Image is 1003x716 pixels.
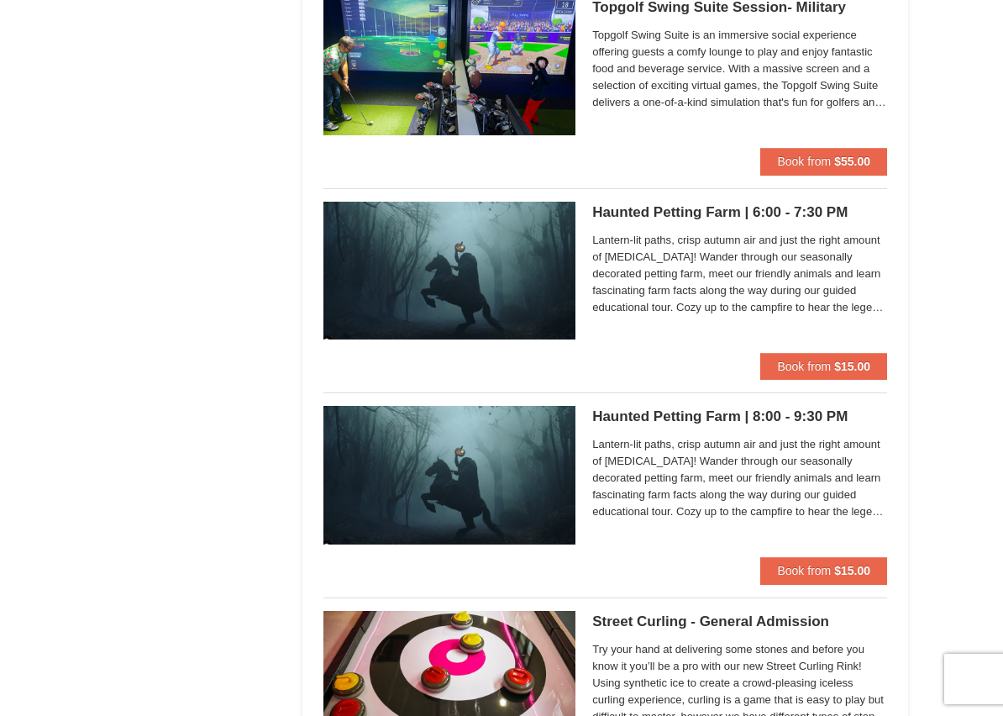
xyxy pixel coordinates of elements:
img: 21584748-82-4788bf0f.jpg [323,202,575,340]
span: Lantern-lit paths, crisp autumn air and just the right amount of [MEDICAL_DATA]! Wander through o... [592,232,887,316]
strong: $15.00 [834,360,870,373]
button: Book from $15.00 [760,557,887,584]
span: Book from [777,360,831,373]
button: Book from $15.00 [760,353,887,380]
h5: Street Curling - General Admission [592,613,887,630]
span: Book from [777,564,831,577]
span: Lantern-lit paths, crisp autumn air and just the right amount of [MEDICAL_DATA]! Wander through o... [592,436,887,520]
span: Topgolf Swing Suite is an immersive social experience offering guests a comfy lounge to play and ... [592,27,887,111]
h5: Haunted Petting Farm | 8:00 - 9:30 PM [592,408,887,425]
strong: $15.00 [834,564,870,577]
img: 21584748-83-65ea4c54.jpg [323,406,575,544]
span: Book from [777,155,831,168]
h5: Haunted Petting Farm | 6:00 - 7:30 PM [592,204,887,221]
strong: $55.00 [834,155,870,168]
button: Book from $55.00 [760,148,887,175]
